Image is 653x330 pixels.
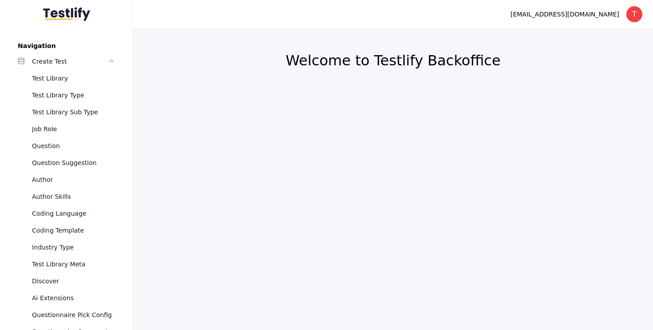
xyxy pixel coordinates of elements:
[11,306,122,323] a: Questionnaire Pick Config
[32,56,108,67] div: Create Test
[32,107,115,117] div: Test Library Sub Type
[11,188,122,205] a: Author Skills
[11,222,122,239] a: Coding Template
[32,191,115,202] div: Author Skills
[32,124,115,134] div: Job Role
[32,242,115,253] div: Industry Type
[11,154,122,171] a: Question Suggestion
[32,225,115,236] div: Coding Template
[11,239,122,256] a: Industry Type
[11,104,122,121] a: Test Library Sub Type
[32,90,115,101] div: Test Library Type
[32,293,115,303] div: Ai Extensions
[11,290,122,306] a: Ai Extensions
[155,52,632,69] h2: Welcome to Testlify Backoffice
[11,70,122,87] a: Test Library
[32,276,115,286] div: Discover
[11,273,122,290] a: Discover
[11,256,122,273] a: Test Library Meta
[32,259,115,270] div: Test Library Meta
[32,157,115,168] div: Question Suggestion
[32,174,115,185] div: Author
[11,87,122,104] a: Test Library Type
[11,137,122,154] a: Question
[32,141,115,151] div: Question
[11,205,122,222] a: Coding Language
[510,9,619,20] div: [EMAIL_ADDRESS][DOMAIN_NAME]
[32,73,115,84] div: Test Library
[626,6,642,22] div: T
[43,7,90,21] img: Testlify - Backoffice
[32,310,115,320] div: Questionnaire Pick Config
[11,121,122,137] a: Job Role
[11,171,122,188] a: Author
[11,42,122,49] label: Navigation
[32,208,115,219] div: Coding Language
